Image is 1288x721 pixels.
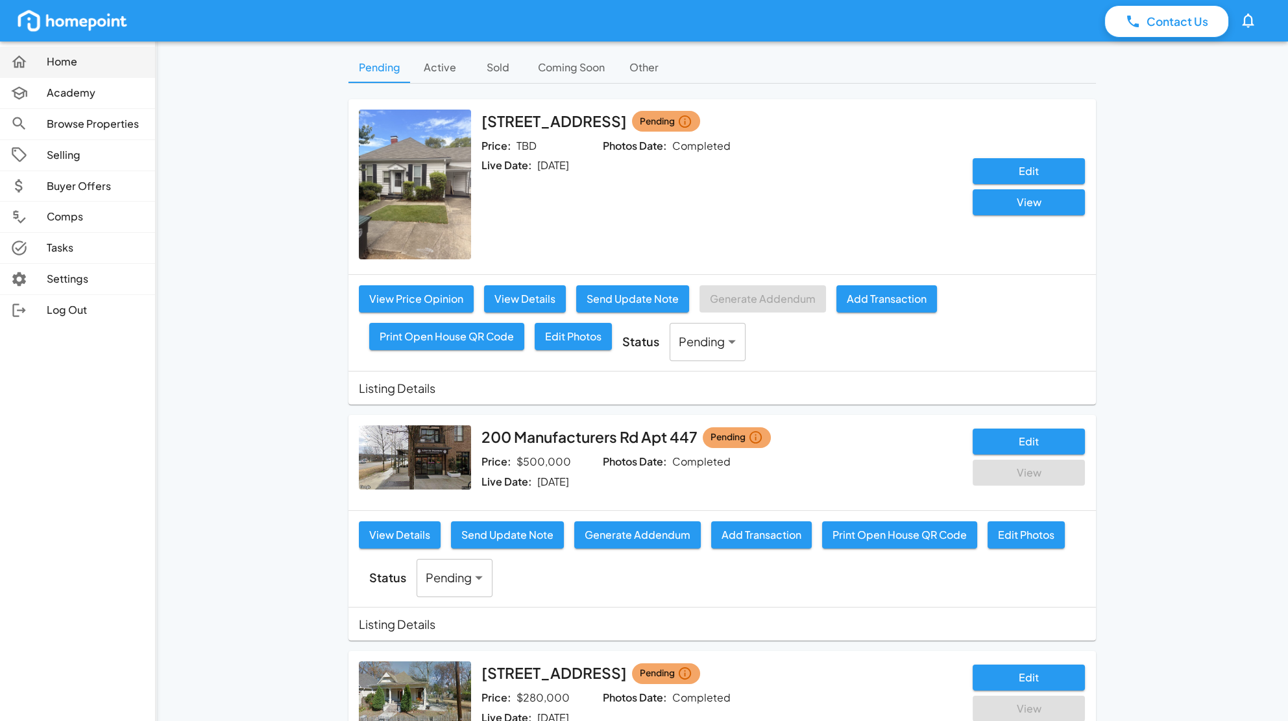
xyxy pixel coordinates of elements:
[481,455,511,469] p: Price:
[359,521,441,549] button: View Details
[973,429,1085,455] button: Edit
[47,148,145,163] p: Selling
[973,189,1085,215] button: View
[1147,13,1208,30] p: Contact Us
[47,241,145,255] p: Tasks
[348,52,411,83] button: Pending
[603,139,667,154] p: Photos Date:
[47,272,145,287] p: Settings
[47,209,145,224] p: Comps
[359,110,471,259] img: Listing
[603,691,667,705] p: Photos Date:
[481,691,511,705] p: Price:
[369,323,524,350] button: Print Open House QR Code
[576,285,689,313] button: Send Update Note
[369,569,406,586] p: Status
[528,52,615,83] button: Coming Soon
[640,666,675,681] span: Pending
[822,521,977,549] button: Print Open House QR Code
[481,425,698,449] h6: 200 Manufacturers Rd Apt 447
[47,117,145,132] p: Browse Properties
[481,158,532,173] p: Live Date:
[615,52,674,83] button: Other
[535,323,612,350] button: Edit Photos
[369,323,524,361] a: Print Open House QR Code
[973,665,1085,691] button: Edit
[603,455,667,469] p: Photos Date:
[640,114,675,129] span: Pending
[516,139,537,154] p: TBD
[359,379,435,397] p: Listing Details
[411,52,469,83] button: Active
[47,54,145,69] p: Home
[16,8,129,34] img: homepoint_logo_white.png
[836,285,937,313] button: Add Transaction
[47,86,145,100] p: Academy
[672,691,731,705] p: Completed
[481,139,511,154] p: Price:
[988,521,1065,549] button: Edit Photos
[481,475,532,490] p: Live Date:
[348,372,1096,405] div: Listing Details
[672,139,731,154] p: Completed
[481,110,627,134] h6: [STREET_ADDRESS]
[451,521,564,549] button: Send Update Note
[348,608,1096,641] div: Listing Details
[359,425,471,489] img: streetview
[670,323,746,361] div: Pending
[469,52,528,83] button: Sold
[516,691,570,705] p: $280,000
[622,333,659,350] p: Status
[484,285,566,313] button: View Details
[481,661,627,685] h6: [STREET_ADDRESS]
[574,521,701,549] button: Generate Addendum
[537,475,569,490] p: [DATE]
[417,559,492,597] div: Pending
[516,455,571,469] p: $500,000
[47,179,145,194] p: Buyer Offers
[47,303,145,318] p: Log Out
[672,455,731,469] p: Completed
[359,615,435,633] p: Listing Details
[973,158,1085,184] button: Edit
[537,158,569,173] p: [DATE]
[359,285,474,313] button: View Price Opinion
[711,521,812,549] button: Add Transaction
[711,430,746,445] span: Pending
